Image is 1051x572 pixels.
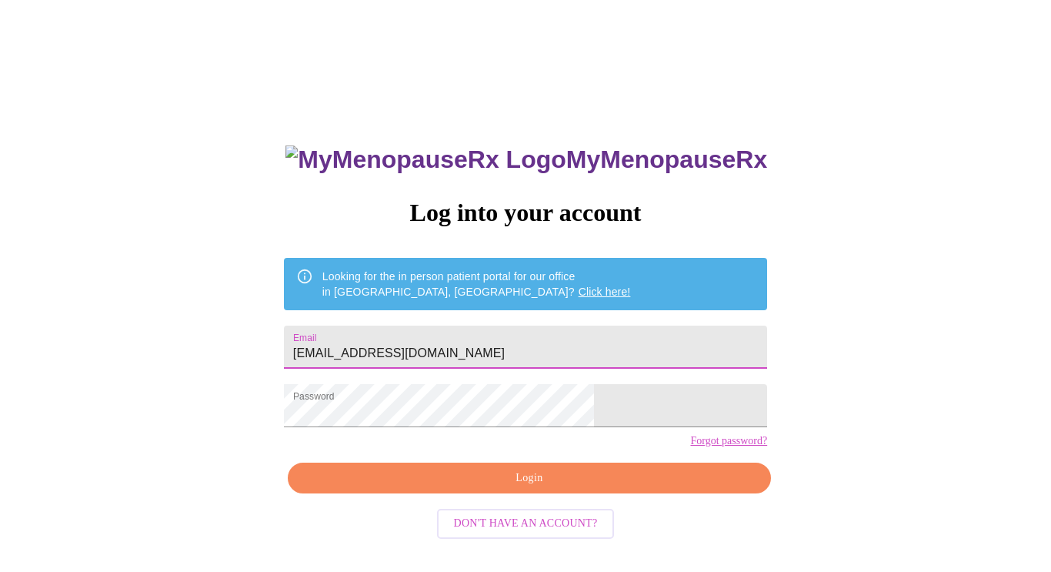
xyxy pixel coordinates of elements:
span: Login [305,469,753,488]
div: Looking for the in person patient portal for our office in [GEOGRAPHIC_DATA], [GEOGRAPHIC_DATA]? [322,263,631,306]
h3: Log into your account [284,199,767,227]
a: Click here! [579,286,631,298]
button: Login [288,463,771,494]
img: MyMenopauseRx Logo [285,146,566,174]
span: Don't have an account? [454,514,598,534]
a: Don't have an account? [433,516,619,529]
h3: MyMenopauseRx [285,146,767,174]
button: Don't have an account? [437,509,615,539]
a: Forgot password? [690,435,767,447]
